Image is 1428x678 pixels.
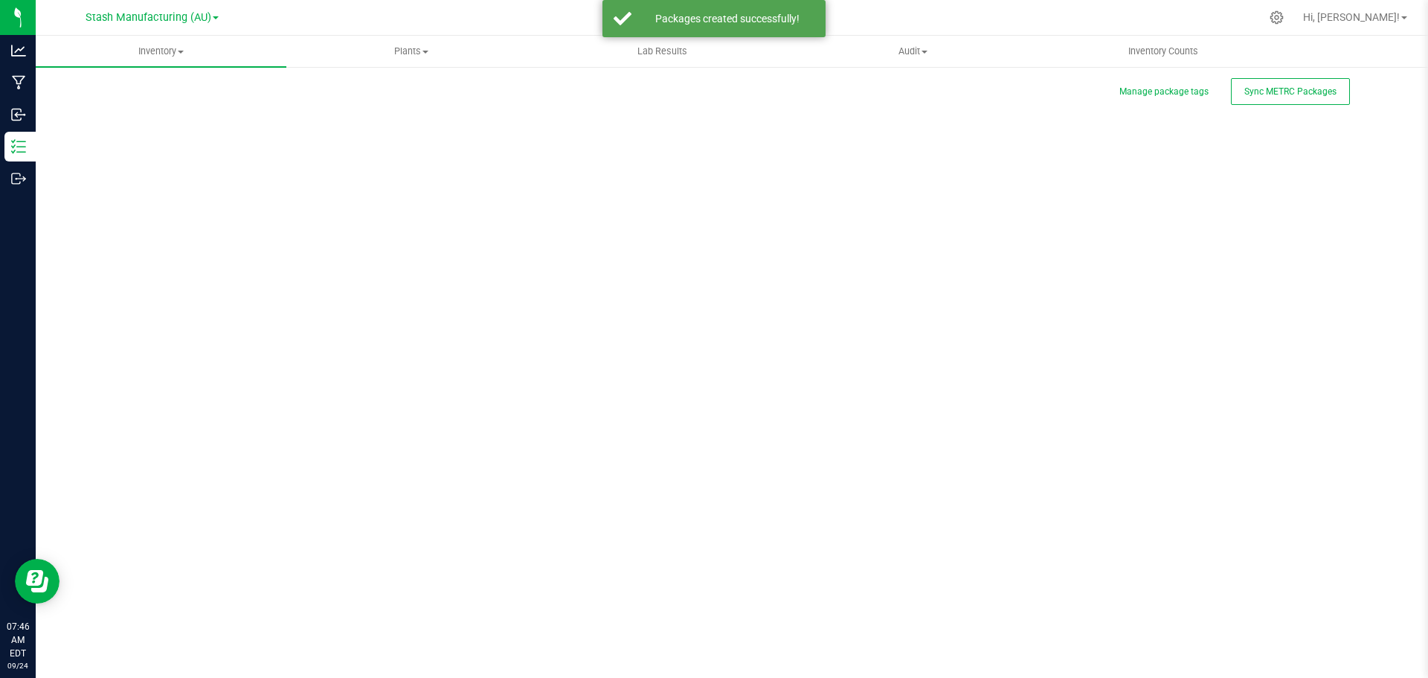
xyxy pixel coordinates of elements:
span: Plants [287,45,536,58]
span: Stash Manufacturing (AU) [86,11,211,24]
inline-svg: Analytics [11,43,26,58]
a: Plants [286,36,537,67]
iframe: Resource center [15,559,59,604]
span: Sync METRC Packages [1244,86,1337,97]
inline-svg: Inventory [11,139,26,154]
inline-svg: Manufacturing [11,75,26,90]
p: 07:46 AM EDT [7,620,29,660]
div: Packages created successfully! [640,11,814,26]
span: Hi, [PERSON_NAME]! [1303,11,1400,23]
a: Lab Results [537,36,788,67]
span: Inventory [36,45,286,58]
a: Inventory [36,36,286,67]
span: Inventory Counts [1108,45,1218,58]
button: Sync METRC Packages [1231,78,1350,105]
span: Lab Results [617,45,707,58]
button: Manage package tags [1119,86,1209,98]
inline-svg: Inbound [11,107,26,122]
inline-svg: Outbound [11,171,26,186]
a: Inventory Counts [1038,36,1289,67]
p: 09/24 [7,660,29,671]
div: Manage settings [1267,10,1286,25]
span: Audit [788,45,1038,58]
a: Audit [788,36,1038,67]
